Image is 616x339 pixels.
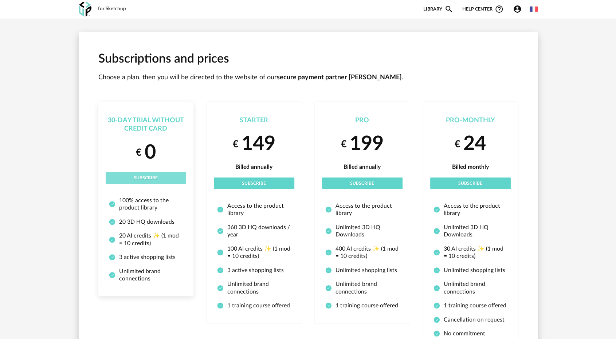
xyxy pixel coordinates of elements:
[444,317,505,323] font: Cancellation on request
[145,143,156,163] font: 0
[119,268,161,282] font: Unlimited brand connections
[455,139,460,149] font: €
[336,224,380,238] font: Unlimited 3D HQ Downloads
[322,178,403,189] button: Subscribe
[350,181,374,186] font: Subscribe
[458,181,482,186] font: Subscribe
[452,164,489,170] font: Billed monthly
[495,5,503,13] span: Help Circle Outline icon
[134,176,158,180] font: Subscribe
[462,5,503,13] span: Help CenterHelp Circle Outline icon
[444,281,485,294] font: Unlimited brand connections
[227,224,290,238] font: 360 3D HQ downloads / year
[336,203,392,216] font: Access to the product library
[108,117,184,132] font: 30-day trial without credit card
[98,74,277,81] font: Choose a plan, then you will be directed to the website of our
[214,178,294,189] button: Subscribe
[444,267,505,273] font: Unlimited shopping lists
[235,164,272,170] font: Billed annually
[444,224,489,238] font: Unlimited 3D HQ Downloads
[136,148,141,157] font: €
[355,117,369,124] font: Pro
[344,164,381,170] font: Billed annually
[232,139,238,149] font: €
[423,5,453,13] a: LibraryMagnify icon
[227,303,290,308] font: 1 training course offered
[430,178,511,189] button: Subscribe
[119,233,179,246] font: 20 AI credits ✨ (1 mod = 10 credits)
[336,246,399,259] font: 400 AI credits ✨ (1 mod = 10 credits)
[227,281,269,294] font: Unlimited brand connections
[336,303,398,308] font: 1 training course offered
[79,2,91,17] img: OXP
[423,7,442,11] font: Library
[513,5,525,13] span: Account Circle icon
[446,117,495,124] font: Pro-Monthly
[530,5,538,13] img: fr
[277,74,402,81] font: secure payment partner [PERSON_NAME]
[98,6,126,11] font: for Sketchup
[242,134,275,154] font: 149
[444,331,485,336] font: No commitment
[227,203,284,216] font: Access to the product library
[106,172,186,184] button: Subscribe
[462,7,493,11] font: Help Center
[119,254,176,260] font: 3 active shopping lists
[119,219,174,225] font: 20 3D HQ downloads
[119,198,169,211] font: 100% access to the product library
[350,134,384,154] font: 199
[227,267,284,273] font: 3 active shopping lists
[444,246,503,259] font: 30 AI credits ✨ (1 mod = 10 credits)
[444,303,506,308] font: 1 training course offered
[444,203,500,216] font: Access to the product library
[336,267,397,273] font: Unlimited shopping lists
[341,139,346,149] font: €
[336,281,377,294] font: Unlimited brand connections
[513,5,522,13] span: Account Circle icon
[240,117,268,124] font: Starter
[227,246,290,259] font: 100 AI credits ✨ (1 mod = 10 credits)
[402,74,403,81] font: .
[98,53,229,65] font: Subscriptions and prices
[463,134,486,154] font: 24
[242,181,266,186] font: Subscribe
[444,5,453,13] span: Magnify icon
